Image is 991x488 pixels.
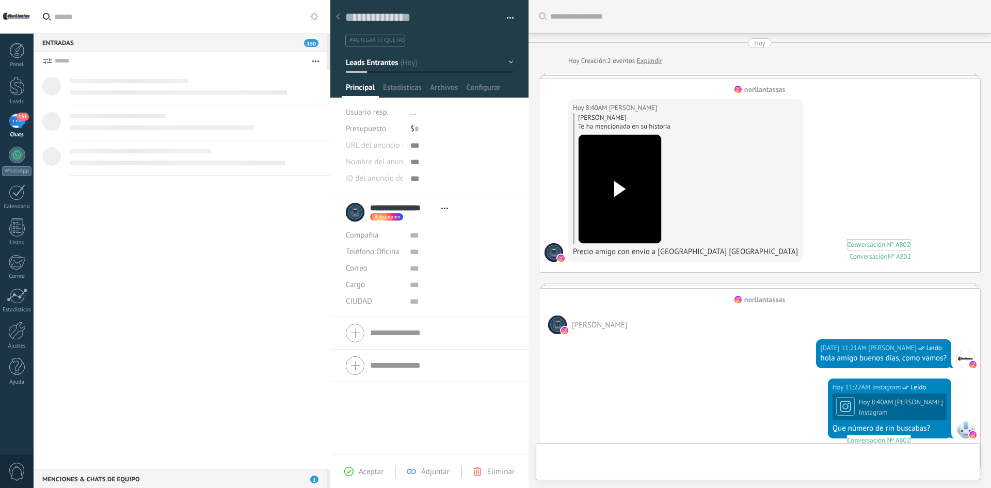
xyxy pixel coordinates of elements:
[859,398,895,406] div: Hoy 8:40AM
[410,121,514,137] div: $
[2,166,31,176] div: WhatsApp
[568,56,581,66] div: Hoy
[578,113,798,131] div: [PERSON_NAME] Te ha mencionado en su historia
[744,85,785,94] div: norllantassas
[895,398,943,406] span: Manuel Hernández
[34,469,327,488] div: Menciones & Chats de equipo
[430,83,458,98] span: Archivos
[572,320,628,330] span: Manuel Hernández
[573,103,609,113] div: Hoy 8:40AM
[346,107,389,117] span: Usuario resp.
[734,86,742,93] img: instagram.svg
[573,247,798,257] div: Precio amigo con envío a [GEOGRAPHIC_DATA] [GEOGRAPHIC_DATA]
[545,243,563,262] span: Manuel Hernández
[346,297,372,305] span: CIUDAD
[926,343,942,353] span: Leído
[346,137,403,154] div: URL del anuncio de TikTok
[754,38,765,48] div: Hoy
[2,61,32,68] div: Panel
[349,37,405,44] span: #agregar etiquetas
[609,103,657,113] span: Manuel Hernández
[346,277,402,293] div: Cargo
[2,343,32,350] div: Ajustes
[383,83,422,98] span: Estadísticas
[34,33,327,52] div: Entradas
[2,240,32,246] div: Listas
[833,382,872,392] div: Hoy 11:22AM
[17,113,28,121] span: 151
[487,467,515,477] span: Eliminar
[969,361,977,368] img: instagram.svg
[346,244,399,260] button: Teléfono Oficina
[346,121,403,137] div: Presupuesto
[346,104,403,121] div: Usuario resp.
[410,107,417,117] span: ...
[568,56,662,66] div: Creación:
[346,260,367,277] button: Correo
[346,158,446,166] span: Nombre del anuncio de TikTok
[872,382,901,392] span: Instagram
[346,170,403,187] div: ID del anuncio de TikTok
[346,83,375,98] span: Principal
[2,99,32,105] div: Leads
[304,39,318,47] span: 150
[421,467,450,477] span: Adjuntar
[346,263,367,273] span: Correo
[2,273,32,280] div: Correo
[637,56,662,66] a: Expandir
[821,353,947,364] div: hola amigo buenos dias, como vamos?
[888,252,911,261] div: № A802
[310,476,318,483] span: 1
[2,379,32,386] div: Ayuda
[608,56,635,66] span: 2 eventos
[868,343,916,353] span: leonardo guzman (Oficina de Venta)
[548,316,567,334] span: Manuel Hernández
[359,467,383,477] span: Aceptar
[956,350,975,368] span: leonardo guzman
[734,296,742,303] img: instagram.svg
[346,141,433,149] span: URL del anuncio de TikTok
[346,293,402,310] div: CIUDAD
[859,408,943,417] div: Instagram
[2,307,32,313] div: Estadísticas
[744,295,785,304] div: norllantassas
[557,255,565,262] img: instagram.svg
[969,431,977,438] img: instagram.svg
[346,175,427,182] span: ID del anuncio de TikTok
[848,436,910,445] span: Conversación № A802
[910,382,926,392] span: Leído
[956,420,975,438] span: Instagram
[346,281,365,289] span: Cargo
[466,83,500,98] span: Configurar
[378,214,401,219] span: instagram
[850,252,888,261] div: Conversación
[346,247,399,257] span: Teléfono Oficina
[561,327,568,334] img: instagram.svg
[346,124,386,134] span: Presupuesto
[848,240,910,249] span: Conversación № A802
[346,227,402,244] div: Compañía
[2,203,32,210] div: Calendario
[821,343,869,353] div: [DATE] 11:21AM
[833,423,947,434] div: Que número de rin buscabas?
[2,132,32,138] div: Chats
[346,154,403,170] div: Nombre del anuncio de TikTok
